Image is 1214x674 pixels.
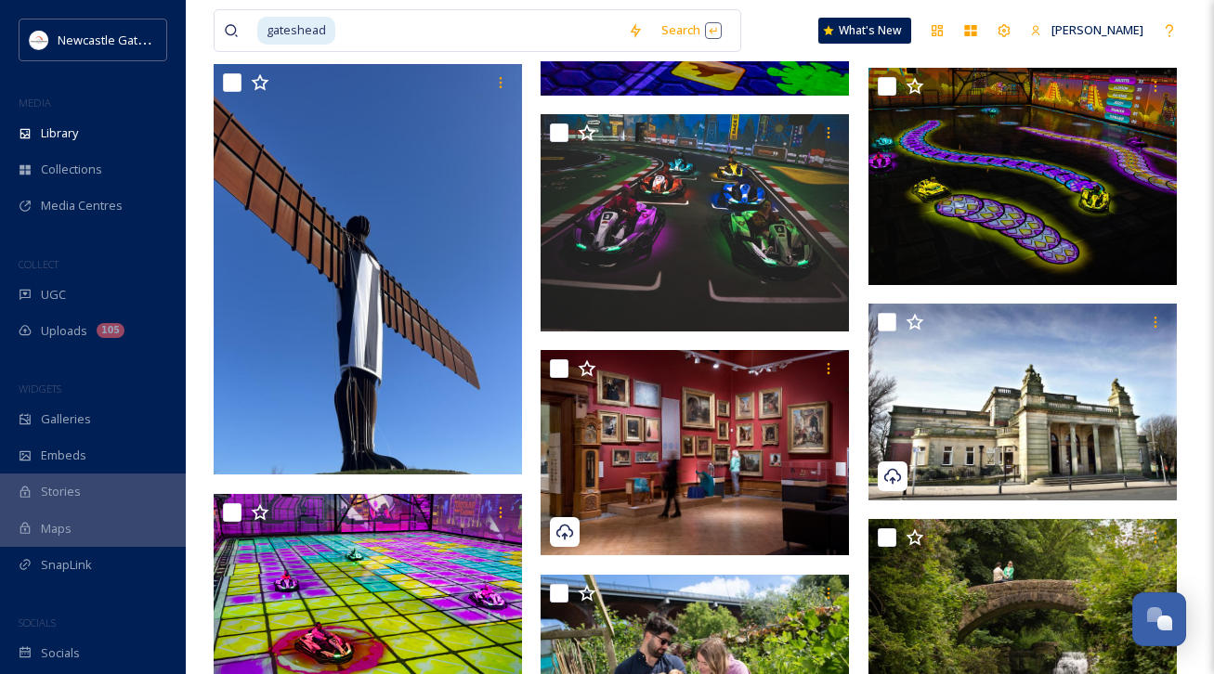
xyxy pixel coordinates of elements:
span: Newcastle Gateshead Initiative [58,31,228,48]
span: Uploads [41,322,87,340]
img: ext_1741766168.236508_marketing@gateshead.battlekart.com-1.png [868,68,1177,285]
span: SnapLink [41,556,92,574]
span: Socials [41,644,80,662]
span: Galleries [41,410,91,428]
img: The Shipley Art Gallery.jpg [868,304,1177,500]
button: Open Chat [1132,592,1186,646]
a: [PERSON_NAME] [1021,12,1153,48]
div: Search [652,12,731,48]
a: What's New [818,18,911,44]
span: Collections [41,161,102,178]
span: UGC [41,286,66,304]
span: Media Centres [41,197,123,214]
span: Embeds [41,447,86,464]
img: The Shipley Art Gallery (1).JPG [541,350,849,555]
span: WIDGETS [19,382,61,395]
span: Stories [41,483,81,500]
span: [PERSON_NAME] [1051,21,1143,38]
span: Library [41,124,78,142]
img: DqD9wEUd_400x400.jpg [30,31,48,49]
span: Maps [41,520,72,538]
span: gateshead [257,17,335,44]
div: 105 [97,323,124,338]
img: ext_1742204093.389299_lisamichelekelly@live.com-image00005.jpeg [214,64,522,475]
span: SOCIALS [19,616,56,629]
span: MEDIA [19,96,51,110]
img: ext_1741766168.236335_marketing@gateshead.battlekart.com-4.png [541,114,849,331]
span: COLLECT [19,257,59,271]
